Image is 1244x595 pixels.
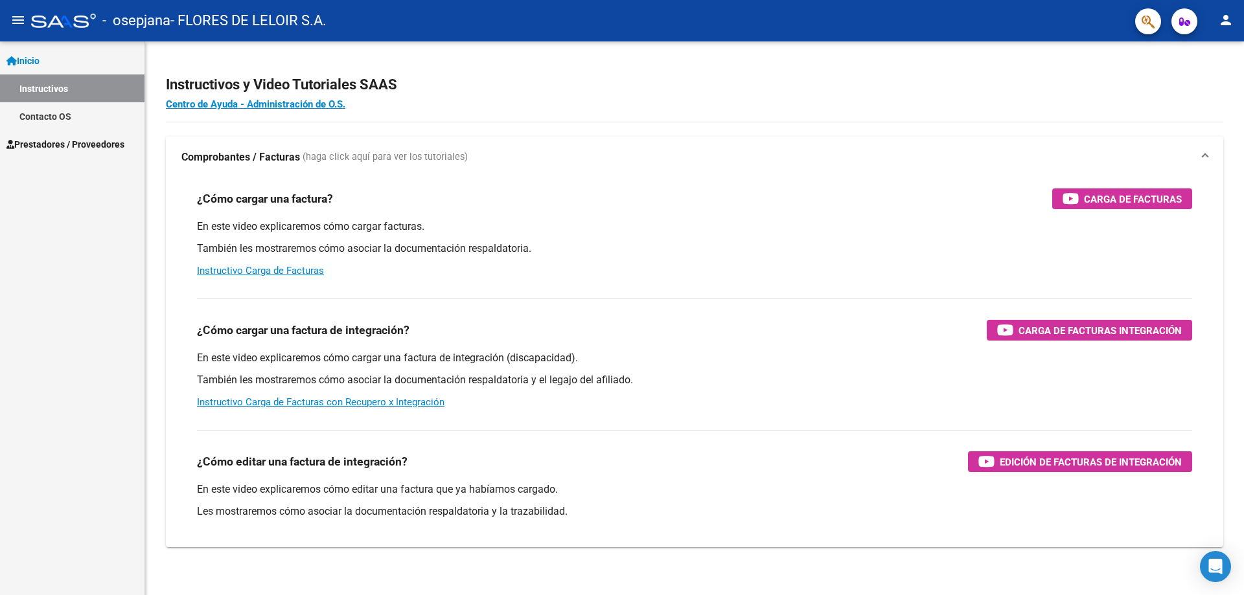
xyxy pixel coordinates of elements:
[1052,188,1192,209] button: Carga de Facturas
[197,190,333,208] h3: ¿Cómo cargar una factura?
[1200,551,1231,582] div: Open Intercom Messenger
[197,219,1192,234] p: En este video explicaremos cómo cargar facturas.
[987,320,1192,341] button: Carga de Facturas Integración
[1218,12,1234,28] mat-icon: person
[197,241,1192,256] p: También les mostraremos cómo asociar la documentación respaldatoria.
[197,351,1192,365] p: En este video explicaremos cómo cargar una factura de integración (discapacidad).
[6,54,40,68] span: Inicio
[166,73,1223,97] h2: Instructivos y Video Tutoriales SAAS
[1019,322,1182,339] span: Carga de Facturas Integración
[197,482,1192,497] p: En este video explicaremos cómo editar una factura que ya habíamos cargado.
[166,137,1223,178] mat-expansion-panel-header: Comprobantes / Facturas (haga click aquí para ver los tutoriales)
[166,98,345,110] a: Centro de Ayuda - Administración de O.S.
[10,12,26,28] mat-icon: menu
[197,504,1192,519] p: Les mostraremos cómo asociar la documentación respaldatoria y la trazabilidad.
[968,451,1192,472] button: Edición de Facturas de integración
[303,150,468,164] span: (haga click aquí para ver los tutoriales)
[197,265,324,276] a: Instructivo Carga de Facturas
[181,150,300,164] strong: Comprobantes / Facturas
[102,6,170,35] span: - osepjana
[197,373,1192,387] p: También les mostraremos cómo asociar la documentación respaldatoria y el legajo del afiliado.
[6,137,124,152] span: Prestadores / Proveedores
[197,321,409,339] h3: ¿Cómo cargar una factura de integración?
[1084,191,1182,207] span: Carga de Facturas
[197,396,444,408] a: Instructivo Carga de Facturas con Recupero x Integración
[1000,454,1182,470] span: Edición de Facturas de integración
[166,178,1223,547] div: Comprobantes / Facturas (haga click aquí para ver los tutoriales)
[197,453,408,471] h3: ¿Cómo editar una factura de integración?
[170,6,327,35] span: - FLORES DE LELOIR S.A.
